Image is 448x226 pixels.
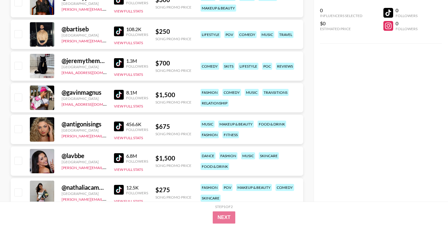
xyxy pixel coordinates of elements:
div: comedy [201,63,219,70]
div: 0 [396,7,418,13]
div: 0 [320,7,362,13]
div: $ 700 [155,59,191,67]
div: Estimated Price [320,26,362,31]
div: @ nathaliacamposofficial [62,184,107,191]
iframe: Drift Widget Chat Controller [418,196,441,219]
button: Next [213,211,236,224]
div: $ 1,500 [155,91,191,99]
div: skincare [259,152,279,159]
div: comedy [276,184,294,191]
div: makeup & beauty [201,5,236,12]
div: music [201,121,215,128]
div: Followers [126,64,148,69]
div: Song Promo Price [155,132,191,136]
div: Song Promo Price [155,68,191,73]
div: @ gavinmagnus [62,89,107,96]
a: [PERSON_NAME][EMAIL_ADDRESS][DOMAIN_NAME] [62,6,152,12]
div: Followers [126,32,148,37]
div: @ lavbbe [62,152,107,160]
a: [PERSON_NAME][EMAIL_ADDRESS][DOMAIN_NAME] [62,196,152,202]
button: View Full Stats [114,104,143,108]
div: Step 1 of 2 [215,204,233,209]
div: lifestyle [201,31,221,38]
div: music [245,89,259,96]
div: fashion [201,131,219,138]
div: [GEOGRAPHIC_DATA] [62,65,107,69]
div: food & drink [201,163,229,170]
div: @ jeremythemanager [62,57,107,65]
div: Followers [126,96,148,100]
div: fitness [222,131,239,138]
div: Song Promo Price [155,37,191,41]
img: TikTok [114,185,124,195]
div: comedy [222,89,241,96]
div: relationship [201,100,229,107]
div: Influencers Selected [320,13,362,18]
a: [EMAIL_ADDRESS][DOMAIN_NAME] [62,101,123,107]
div: 1.3M [126,58,148,64]
a: [PERSON_NAME][EMAIL_ADDRESS][DOMAIN_NAME] [62,132,152,138]
div: @ bartiseb [62,25,107,33]
div: skits [223,63,235,70]
div: $ 1,500 [155,154,191,162]
button: View Full Stats [114,72,143,77]
div: Followers [126,127,148,132]
div: fashion [219,152,237,159]
button: View Full Stats [114,9,143,13]
div: Song Promo Price [155,100,191,104]
button: View Full Stats [114,41,143,45]
div: food & drink [258,121,286,128]
div: [GEOGRAPHIC_DATA] [62,128,107,132]
div: makeup & beauty [218,121,254,128]
div: $0 [320,20,362,26]
div: music [241,152,255,159]
div: $ 675 [155,123,191,130]
div: Followers [126,191,148,195]
div: makeup & beauty [236,184,272,191]
div: 6.8M [126,153,148,159]
div: Followers [396,13,418,18]
div: Followers [396,26,418,31]
div: dance [201,152,215,159]
a: [PERSON_NAME][EMAIL_ADDRESS][DOMAIN_NAME] [62,37,152,43]
div: [GEOGRAPHIC_DATA] [62,96,107,101]
img: TikTok [114,153,124,163]
img: TikTok [114,122,124,131]
div: reviews [276,63,294,70]
div: Song Promo Price [155,163,191,168]
div: poc [262,63,272,70]
div: 12.5K [126,185,148,191]
a: [EMAIL_ADDRESS][DOMAIN_NAME] [62,69,123,75]
div: Followers [126,159,148,164]
div: Followers [126,1,148,5]
button: View Full Stats [114,167,143,172]
img: TikTok [114,90,124,100]
button: View Full Stats [114,136,143,140]
div: pov [224,31,234,38]
a: [PERSON_NAME][EMAIL_ADDRESS][DOMAIN_NAME] [62,164,152,170]
img: TikTok [114,58,124,68]
div: $ 275 [155,186,191,194]
div: @ antigonisings [62,120,107,128]
div: [GEOGRAPHIC_DATA] [62,160,107,164]
div: 456.6K [126,121,148,127]
div: 108.2K [126,26,148,32]
div: [GEOGRAPHIC_DATA] [62,33,107,37]
div: skincare [201,195,221,202]
div: fashion [201,184,219,191]
div: 0 [396,20,418,26]
img: TikTok [114,26,124,36]
div: [GEOGRAPHIC_DATA] [62,191,107,196]
div: Song Promo Price [155,195,191,200]
div: 8.1M [126,90,148,96]
div: pov [222,184,233,191]
div: comedy [238,31,257,38]
div: travel [278,31,293,38]
div: [GEOGRAPHIC_DATA] [62,1,107,6]
div: $ 250 [155,28,191,35]
div: Song Promo Price [155,5,191,9]
div: lifestyle [238,63,258,70]
div: fashion [201,89,219,96]
button: View Full Stats [114,199,143,203]
div: transitions [262,89,289,96]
